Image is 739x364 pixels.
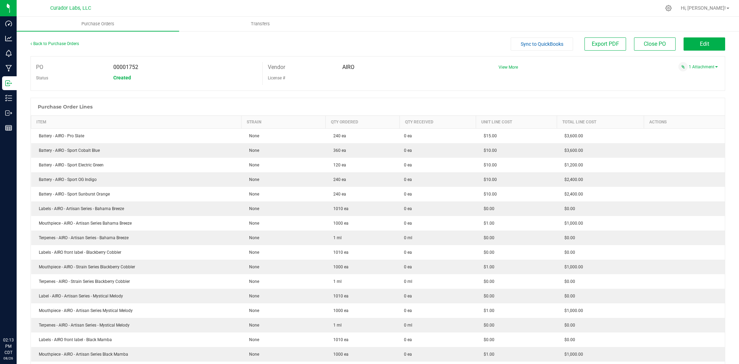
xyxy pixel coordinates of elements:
span: AIRO [342,64,354,70]
span: $15.00 [480,133,497,138]
span: $1.00 [480,265,494,269]
span: Hi, [PERSON_NAME]! [681,5,726,11]
div: Terpenes - AIRO - Strain Series Blackberry Cobbler [35,278,237,285]
span: $2,400.00 [561,192,583,197]
span: $2,400.00 [561,177,583,182]
span: $3,600.00 [561,133,583,138]
span: None [246,192,259,197]
span: 1000 ea [330,221,349,226]
span: Purchase Orders [72,21,124,27]
span: $10.00 [480,163,497,167]
th: Qty Ordered [326,116,400,129]
span: $3,600.00 [561,148,583,153]
inline-svg: Monitoring [5,50,12,57]
div: Mouthpiece - AIRO - Strain Series Blackberry Cobbler [35,264,237,270]
span: $1,000.00 [561,221,583,226]
th: Total Line Cost [557,116,644,129]
p: 08/26 [3,356,14,361]
th: Unit Line Cost [476,116,557,129]
span: 0 ml [404,278,412,285]
div: Labels - AIRO - Artisan Series - Bahama Breeze [35,206,237,212]
div: Labels - AIRO front label - Black Mamba [35,337,237,343]
div: Battery - AIRO - Sport Cobalt Blue [35,147,237,154]
span: $0.00 [480,279,494,284]
span: None [246,308,259,313]
button: Edit [684,37,725,51]
span: None [246,294,259,298]
inline-svg: Analytics [5,35,12,42]
p: 02:13 PM CDT [3,337,14,356]
span: $0.00 [480,250,494,255]
span: $0.00 [561,279,575,284]
span: None [246,206,259,211]
span: $10.00 [480,177,497,182]
span: Created [113,75,131,80]
span: $10.00 [480,192,497,197]
span: 1000 ea [330,265,349,269]
div: Mouthpiece - AIRO - Artisan Series Black Mamba [35,351,237,357]
div: Label - AIRO - Artisan Series - Mystical Melody [35,293,237,299]
span: $0.00 [480,337,494,342]
span: 0 ea [404,264,412,270]
iframe: Resource center [7,309,28,329]
div: Labels - AIRO front label - Blackberry Cobbler [35,249,237,255]
span: 0 ea [404,206,412,212]
span: $0.00 [561,235,575,240]
a: Purchase Orders [17,17,179,31]
span: 1000 ea [330,352,349,357]
span: 0 ml [404,322,412,328]
span: $0.00 [561,323,575,328]
span: 360 ea [330,148,346,153]
span: 1010 ea [330,294,349,298]
span: 0 ea [404,191,412,197]
div: Battery - AIRO - Pro Slate [35,133,237,139]
th: Qty Received [400,116,476,129]
div: Battery - AIRO - Sport OG Indigo [35,176,237,183]
span: $1.00 [480,308,494,313]
span: 0 ea [404,351,412,357]
span: 0 ea [404,147,412,154]
button: Export PDF [584,37,626,51]
span: $1.00 [480,221,494,226]
span: 1 ml [330,323,342,328]
span: Curador Labs, LLC [50,5,91,11]
th: Item [31,116,241,129]
a: Back to Purchase Orders [30,41,79,46]
th: Strain [241,116,326,129]
span: 240 ea [330,133,346,138]
span: 0 ea [404,307,412,314]
span: $1,200.00 [561,163,583,167]
div: Mouthpiece - AIRO - Artisan Series Bahama Breeze [35,220,237,226]
span: None [246,235,259,240]
div: Mouthpiece - AIRO - Artisan Series Mystical Melody [35,307,237,314]
button: Close PO [634,37,676,51]
th: Actions [644,116,725,129]
span: 0 ml [404,235,412,241]
span: 0 ea [404,133,412,139]
div: Terpenes - AIRO - Artisan Series - Mystical Melody [35,322,237,328]
span: 1010 ea [330,206,349,211]
span: $0.00 [480,323,494,328]
span: Edit [700,41,709,47]
a: View More [499,65,518,70]
label: License # [268,73,285,83]
span: 1010 ea [330,250,349,255]
div: Terpenes - AIRO - Artisan Series - Bahama Breeze [35,235,237,241]
span: 0 ea [404,220,412,226]
span: 0 ea [404,162,412,168]
span: None [246,250,259,255]
span: 120 ea [330,163,346,167]
inline-svg: Outbound [5,110,12,116]
span: None [246,148,259,153]
label: Vendor [268,62,285,72]
inline-svg: Inventory [5,95,12,102]
div: Manage settings [664,5,673,11]
button: Sync to QuickBooks [511,37,573,51]
a: Transfers [179,17,342,31]
span: None [246,163,259,167]
span: $10.00 [480,148,497,153]
span: Close PO [644,41,666,47]
span: Sync to QuickBooks [521,41,563,47]
span: None [246,352,259,357]
span: $1,000.00 [561,265,583,269]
